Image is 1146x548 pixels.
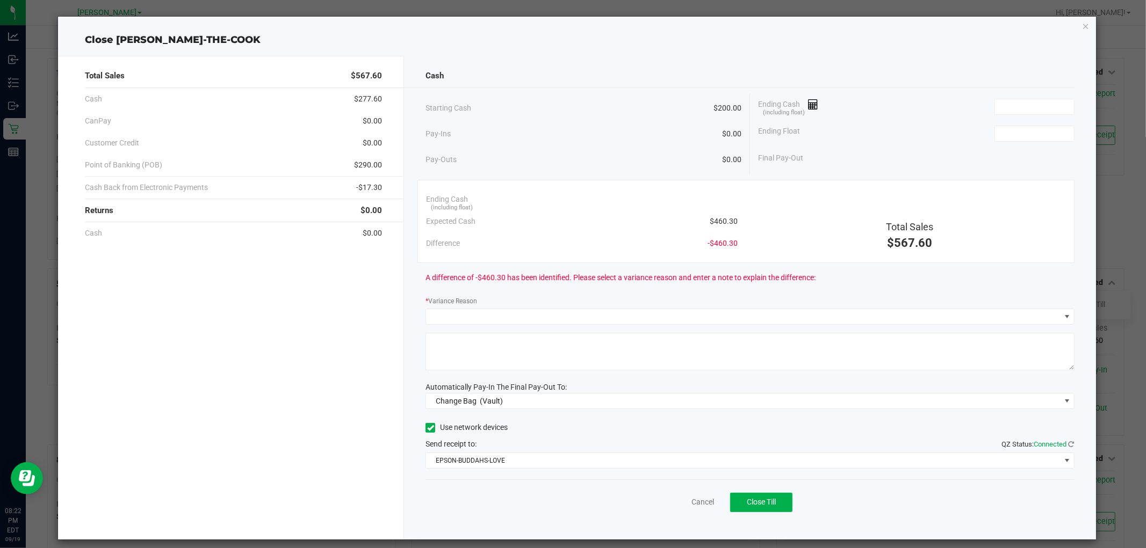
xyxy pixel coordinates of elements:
div: Close [PERSON_NAME]-THE-COOK [58,33,1095,47]
span: Point of Banking (POB) [85,159,162,171]
span: Difference [426,238,460,249]
span: Final Pay-Out [758,152,803,164]
span: Pay-Ins [426,128,451,140]
span: $0.00 [363,115,382,127]
span: CanPay [85,115,111,127]
span: Send receipt to: [426,440,477,448]
span: EPSON-BUDDAHS-LOVE [426,453,1060,468]
label: Use network devices [426,422,508,433]
span: A difference of -$460.30 has been identified. Please select a variance reason and enter a note to... [426,272,816,283]
span: $290.00 [354,159,382,171]
span: Ending Cash [426,194,468,205]
span: Close Till [747,498,776,506]
span: Total Sales [85,70,125,82]
span: (Vault) [480,397,503,405]
span: Ending Float [758,126,800,142]
span: Cash [426,70,444,82]
span: Automatically Pay-In The Final Pay-Out To: [426,383,567,391]
span: QZ Status: [1002,440,1075,448]
span: Cash Back from Electronic Payments [85,182,208,193]
span: -$17.30 [356,182,382,193]
span: Cash [85,228,102,239]
span: $0.00 [361,204,382,217]
span: $460.30 [710,216,738,227]
span: -$460.30 [708,238,738,249]
span: $0.00 [722,154,741,165]
span: (including float) [431,203,473,213]
span: $567.60 [887,236,932,250]
span: Expected Cash [426,216,475,227]
span: $277.60 [354,93,382,105]
span: $0.00 [363,137,382,149]
iframe: Resource center [11,462,43,494]
span: Ending Cash [758,99,818,115]
span: Total Sales [886,221,933,232]
label: Variance Reason [426,296,477,306]
span: Starting Cash [426,103,471,114]
span: Change Bag [436,397,477,405]
span: $0.00 [722,128,741,140]
span: Connected [1034,440,1067,448]
span: $567.60 [351,70,382,82]
a: Cancel [691,496,714,508]
span: $200.00 [713,103,741,114]
button: Close Till [730,493,792,512]
span: Pay-Outs [426,154,457,165]
span: $0.00 [363,228,382,239]
span: Cash [85,93,102,105]
span: (including float) [763,108,805,118]
div: Returns [85,199,382,222]
span: Customer Credit [85,137,139,149]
